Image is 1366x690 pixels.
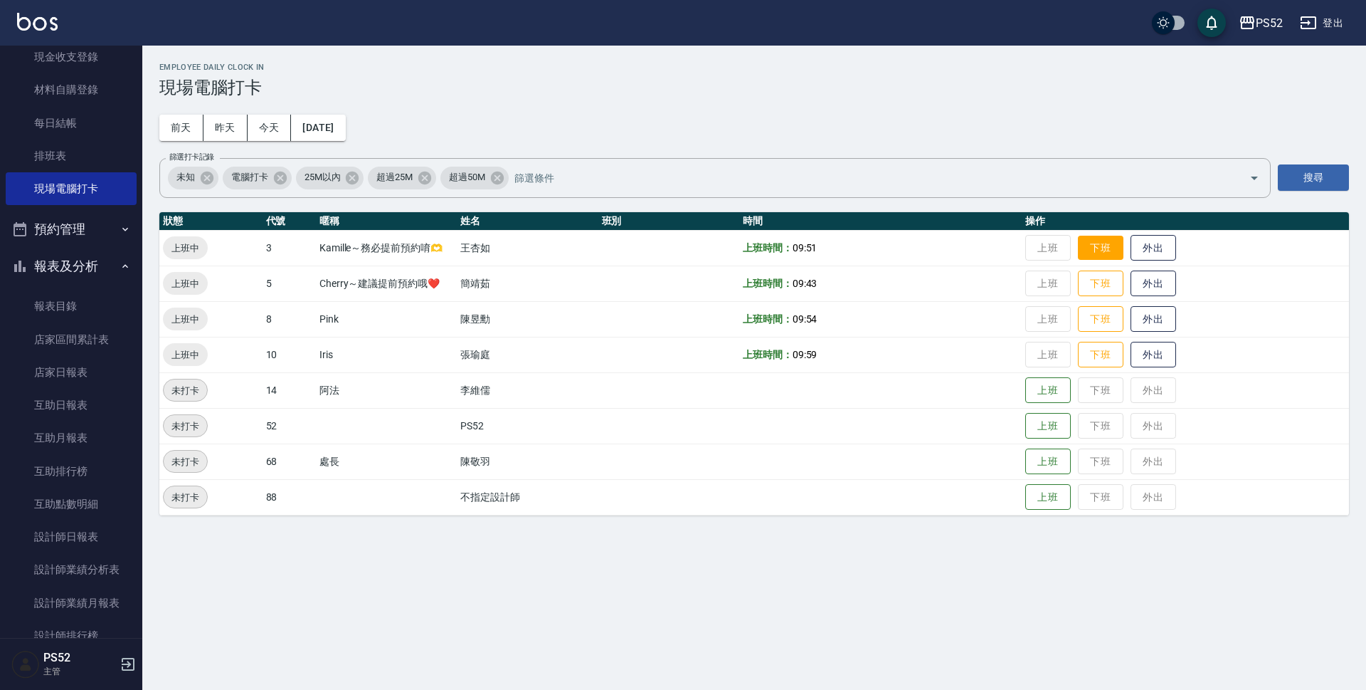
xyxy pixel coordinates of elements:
[1256,14,1283,32] div: PS52
[1025,449,1071,475] button: 上班
[43,665,116,678] p: 主管
[1294,10,1349,36] button: 登出
[440,170,494,184] span: 超過50M
[368,170,421,184] span: 超過25M
[6,389,137,422] a: 互助日報表
[1025,377,1071,404] button: 上班
[316,230,457,266] td: Kamille～務必提前預約唷🫶
[1078,236,1123,261] button: 下班
[743,278,793,289] b: 上班時間：
[316,372,457,408] td: 阿法
[248,115,292,141] button: 今天
[598,212,739,231] th: 班別
[793,313,817,325] span: 09:54
[1078,342,1123,368] button: 下班
[203,115,248,141] button: 昨天
[316,444,457,479] td: 處長
[1131,342,1176,368] button: 外出
[263,479,316,515] td: 88
[164,490,207,505] span: 未打卡
[296,167,364,189] div: 25M以內
[296,170,349,184] span: 25M以內
[6,356,137,389] a: 店家日報表
[164,419,207,434] span: 未打卡
[163,241,208,256] span: 上班中
[1131,306,1176,333] button: 外出
[6,248,137,285] button: 報表及分析
[263,337,316,372] td: 10
[159,63,1349,72] h2: Employee Daily Clock In
[316,212,457,231] th: 暱稱
[6,422,137,454] a: 互助月報表
[263,301,316,337] td: 8
[263,266,316,301] td: 5
[316,337,457,372] td: Iris
[164,454,207,469] span: 未打卡
[457,337,598,372] td: 張瑜庭
[6,553,137,586] a: 設計師業績分析表
[263,230,316,266] td: 3
[223,170,277,184] span: 電腦打卡
[6,211,137,248] button: 預約管理
[6,620,137,652] a: 設計師排行榜
[457,408,598,444] td: PS52
[793,242,817,253] span: 09:51
[793,349,817,360] span: 09:59
[164,383,207,398] span: 未打卡
[6,73,137,106] a: 材料自購登錄
[263,408,316,444] td: 52
[1131,235,1176,261] button: 外出
[291,115,345,141] button: [DATE]
[1078,271,1123,297] button: 下班
[316,301,457,337] td: Pink
[6,41,137,73] a: 現金收支登錄
[168,167,218,189] div: 未知
[743,313,793,325] b: 上班時間：
[169,152,214,162] label: 篩選打卡記錄
[1022,212,1349,231] th: 操作
[457,212,598,231] th: 姓名
[457,266,598,301] td: 簡靖茹
[6,140,137,172] a: 排班表
[511,165,1224,190] input: 篩選條件
[457,372,598,408] td: 李維儒
[1025,484,1071,511] button: 上班
[1243,167,1266,189] button: Open
[368,167,436,189] div: 超過25M
[457,444,598,479] td: 陳敬羽
[1197,9,1226,37] button: save
[163,312,208,327] span: 上班中
[163,347,208,362] span: 上班中
[6,488,137,521] a: 互助點數明細
[223,167,292,189] div: 電腦打卡
[263,444,316,479] td: 68
[163,276,208,291] span: 上班中
[1131,271,1176,297] button: 外出
[457,230,598,266] td: 王杏如
[159,212,263,231] th: 狀態
[6,587,137,620] a: 設計師業績月報表
[159,78,1349,98] h3: 現場電腦打卡
[263,372,316,408] td: 14
[6,172,137,205] a: 現場電腦打卡
[263,212,316,231] th: 代號
[316,266,457,301] td: Cherry～建議提前預約哦❤️
[6,323,137,356] a: 店家區間累計表
[1233,9,1288,38] button: PS52
[168,170,203,184] span: 未知
[17,13,58,31] img: Logo
[793,278,817,289] span: 09:43
[1025,413,1071,439] button: 上班
[159,115,203,141] button: 前天
[739,212,1022,231] th: 時間
[440,167,509,189] div: 超過50M
[43,651,116,665] h5: PS52
[457,479,598,515] td: 不指定設計師
[6,290,137,323] a: 報表目錄
[457,301,598,337] td: 陳昱勳
[6,521,137,553] a: 設計師日報表
[743,242,793,253] b: 上班時間：
[11,650,40,679] img: Person
[1278,164,1349,191] button: 搜尋
[1078,306,1123,333] button: 下班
